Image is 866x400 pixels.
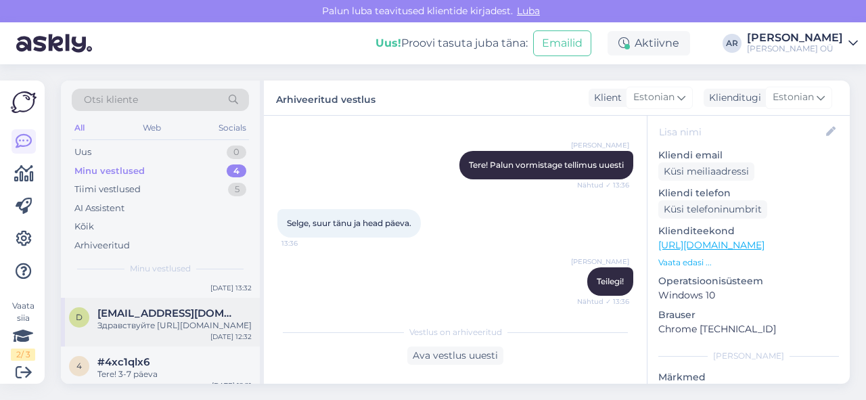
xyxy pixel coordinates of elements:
[597,276,624,286] span: Teilegi!
[608,31,690,55] div: Aktiivne
[130,263,191,275] span: Minu vestlused
[747,32,858,54] a: [PERSON_NAME][PERSON_NAME] OÜ
[227,146,246,159] div: 0
[375,35,528,51] div: Proovi tasuta juba täna:
[747,43,843,54] div: [PERSON_NAME] OÜ
[216,119,249,137] div: Socials
[658,162,754,181] div: Küsi meiliaadressi
[658,350,839,362] div: [PERSON_NAME]
[589,91,622,105] div: Klient
[210,332,252,342] div: [DATE] 12:32
[469,160,624,170] span: Tere! Palun vormistage tellimus uuesti
[747,32,843,43] div: [PERSON_NAME]
[658,322,839,336] p: Chrome [TECHNICAL_ID]
[227,164,246,178] div: 4
[658,308,839,322] p: Brauser
[658,370,839,384] p: Märkmed
[11,349,35,361] div: 2 / 3
[658,239,765,251] a: [URL][DOMAIN_NAME]
[513,5,544,17] span: Luba
[287,218,411,228] span: Selge, suur tänu ja head päeva.
[633,90,675,105] span: Estonian
[723,34,742,53] div: AR
[773,90,814,105] span: Estonian
[76,312,83,322] span: d
[97,307,238,319] span: daarkins@gmail.com
[533,30,591,56] button: Emailid
[658,224,839,238] p: Klienditeekond
[658,186,839,200] p: Kliendi telefon
[658,288,839,303] p: Windows 10
[375,37,401,49] b: Uus!
[74,202,124,215] div: AI Assistent
[658,274,839,288] p: Operatsioonisüsteem
[74,164,145,178] div: Minu vestlused
[577,296,629,307] span: Nähtud ✓ 13:36
[228,183,246,196] div: 5
[658,257,839,269] p: Vaata edasi ...
[84,93,138,107] span: Otsi kliente
[97,368,252,380] div: Tere! 3-7 päeva
[409,326,502,338] span: Vestlus on arhiveeritud
[281,238,332,248] span: 13:36
[571,257,629,267] span: [PERSON_NAME]
[212,380,252,391] div: [DATE] 12:21
[11,91,37,113] img: Askly Logo
[210,283,252,293] div: [DATE] 13:32
[658,200,767,219] div: Küsi telefoninumbrit
[571,140,629,150] span: [PERSON_NAME]
[407,347,503,365] div: Ava vestlus uuesti
[74,146,91,159] div: Uus
[97,356,150,368] span: #4xc1qlx6
[76,361,82,371] span: 4
[97,319,252,332] div: Здравствуйте [URL][DOMAIN_NAME]
[11,300,35,361] div: Vaata siia
[276,89,375,107] label: Arhiveeritud vestlus
[577,180,629,190] span: Nähtud ✓ 13:36
[658,148,839,162] p: Kliendi email
[74,220,94,234] div: Kõik
[72,119,87,137] div: All
[140,119,164,137] div: Web
[659,125,823,139] input: Lisa nimi
[74,239,130,252] div: Arhiveeritud
[74,183,141,196] div: Tiimi vestlused
[704,91,761,105] div: Klienditugi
